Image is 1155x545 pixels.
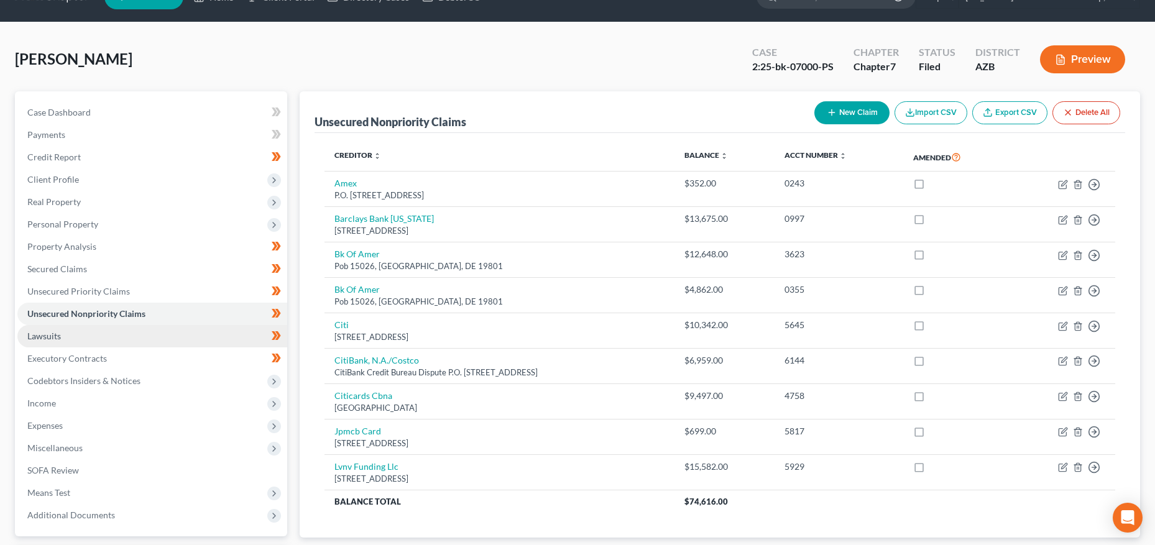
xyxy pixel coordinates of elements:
[17,258,287,280] a: Secured Claims
[684,150,728,160] a: Balance unfold_more
[752,60,834,74] div: 2:25-bk-07000-PS
[334,367,665,378] div: CitiBank Credit Bureau Dispute P.O. [STREET_ADDRESS]
[27,174,79,185] span: Client Profile
[27,331,61,341] span: Lawsuits
[334,461,398,472] a: Lvnv Funding Llc
[684,460,764,473] div: $15,582.00
[27,465,79,475] span: SOFA Review
[975,45,1020,60] div: District
[17,303,287,325] a: Unsecured Nonpriority Claims
[27,286,130,296] span: Unsecured Priority Claims
[334,225,665,237] div: [STREET_ADDRESS]
[27,107,91,117] span: Case Dashboard
[27,353,107,364] span: Executory Contracts
[27,510,115,520] span: Additional Documents
[785,319,893,331] div: 5645
[15,50,132,68] span: [PERSON_NAME]
[334,260,665,272] div: Pob 15026, [GEOGRAPHIC_DATA], DE 19801
[334,213,434,224] a: Barclays Bank [US_STATE]
[785,213,893,225] div: 0997
[334,284,380,295] a: Bk Of Amer
[334,402,665,414] div: [GEOGRAPHIC_DATA]
[27,375,140,386] span: Codebtors Insiders & Notices
[334,178,357,188] a: Amex
[334,355,419,365] a: CitiBank, N.A./Costco
[17,146,287,168] a: Credit Report
[334,190,665,201] div: P.O. [STREET_ADDRESS]
[27,129,65,140] span: Payments
[684,283,764,296] div: $4,862.00
[334,390,392,401] a: Citicards Cbna
[27,308,145,319] span: Unsecured Nonpriority Claims
[752,45,834,60] div: Case
[334,249,380,259] a: Bk Of Amer
[1052,101,1120,124] button: Delete All
[27,196,81,207] span: Real Property
[903,143,1010,172] th: Amended
[334,150,381,160] a: Creditor unfold_more
[684,425,764,437] div: $699.00
[919,60,955,74] div: Filed
[839,152,847,160] i: unfold_more
[684,177,764,190] div: $352.00
[919,45,955,60] div: Status
[27,398,56,408] span: Income
[27,420,63,431] span: Expenses
[27,152,81,162] span: Credit Report
[785,354,893,367] div: 6144
[334,473,665,485] div: [STREET_ADDRESS]
[374,152,381,160] i: unfold_more
[785,150,847,160] a: Acct Number unfold_more
[27,442,83,453] span: Miscellaneous
[27,241,96,252] span: Property Analysis
[684,354,764,367] div: $6,959.00
[684,248,764,260] div: $12,648.00
[17,280,287,303] a: Unsecured Priority Claims
[814,101,890,124] button: New Claim
[854,45,899,60] div: Chapter
[17,101,287,124] a: Case Dashboard
[854,60,899,74] div: Chapter
[315,114,466,129] div: Unsecured Nonpriority Claims
[27,487,70,498] span: Means Test
[684,497,728,506] span: $74,616.00
[334,319,349,330] a: Citi
[785,248,893,260] div: 3623
[27,263,87,274] span: Secured Claims
[972,101,1047,124] a: Export CSV
[785,460,893,473] div: 5929
[1113,503,1143,533] div: Open Intercom Messenger
[785,283,893,296] div: 0355
[684,390,764,402] div: $9,497.00
[17,236,287,258] a: Property Analysis
[17,124,287,146] a: Payments
[684,213,764,225] div: $13,675.00
[17,459,287,482] a: SOFA Review
[785,390,893,402] div: 4758
[684,319,764,331] div: $10,342.00
[334,437,665,449] div: [STREET_ADDRESS]
[785,177,893,190] div: 0243
[27,219,98,229] span: Personal Property
[17,325,287,347] a: Lawsuits
[720,152,728,160] i: unfold_more
[334,296,665,308] div: Pob 15026, [GEOGRAPHIC_DATA], DE 19801
[1040,45,1125,73] button: Preview
[785,425,893,437] div: 5817
[334,426,381,436] a: Jpmcb Card
[975,60,1020,74] div: AZB
[895,101,967,124] button: Import CSV
[334,331,665,343] div: [STREET_ADDRESS]
[17,347,287,370] a: Executory Contracts
[890,60,896,72] span: 7
[324,490,675,513] th: Balance Total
